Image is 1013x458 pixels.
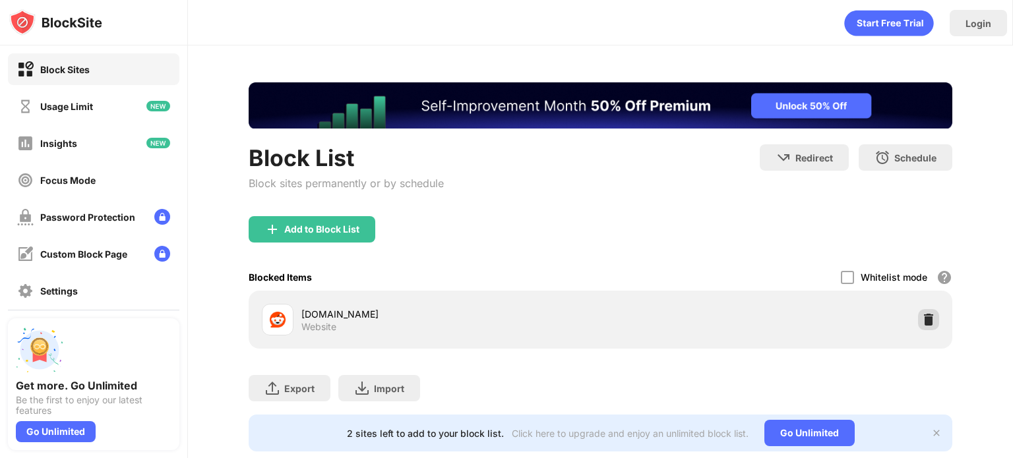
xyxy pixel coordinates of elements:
div: Insights [40,138,77,149]
div: Go Unlimited [764,420,855,446]
div: Go Unlimited [16,421,96,442]
img: customize-block-page-off.svg [17,246,34,262]
iframe: Banner [249,82,952,129]
div: Redirect [795,152,833,163]
img: favicons [270,312,286,328]
div: animation [844,10,934,36]
div: Get more. Go Unlimited [16,379,171,392]
img: new-icon.svg [146,101,170,111]
div: Website [301,321,336,333]
img: block-on.svg [17,61,34,78]
div: Click here to upgrade and enjoy an unlimited block list. [512,428,749,439]
div: Focus Mode [40,175,96,186]
img: settings-off.svg [17,283,34,299]
img: insights-off.svg [17,135,34,152]
div: Add to Block List [284,224,359,235]
div: Block List [249,144,444,171]
img: new-icon.svg [146,138,170,148]
div: Block Sites [40,64,90,75]
div: Be the first to enjoy our latest features [16,395,171,416]
div: Whitelist mode [861,272,927,283]
div: [DOMAIN_NAME] [301,307,600,321]
img: push-unlimited.svg [16,326,63,374]
img: lock-menu.svg [154,209,170,225]
div: Usage Limit [40,101,93,112]
img: time-usage-off.svg [17,98,34,115]
div: Login [966,18,991,29]
div: Schedule [894,152,936,163]
div: Blocked Items [249,272,312,283]
img: focus-off.svg [17,172,34,188]
div: Export [284,383,315,394]
div: 2 sites left to add to your block list. [347,428,504,439]
img: logo-blocksite.svg [9,9,102,36]
div: Password Protection [40,212,135,223]
div: Settings [40,285,78,297]
div: Import [374,383,404,394]
img: x-button.svg [931,428,942,438]
img: password-protection-off.svg [17,209,34,225]
img: lock-menu.svg [154,246,170,262]
div: Custom Block Page [40,248,127,260]
div: Block sites permanently or by schedule [249,177,444,190]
